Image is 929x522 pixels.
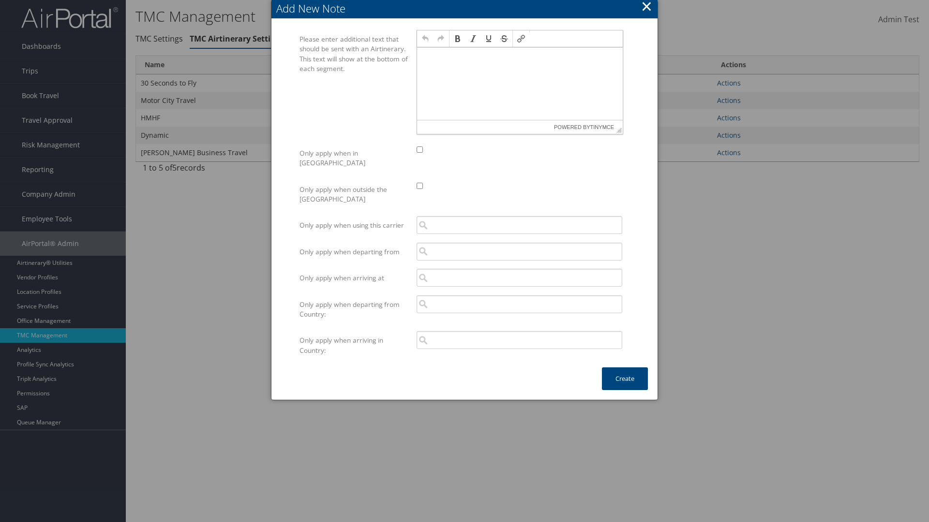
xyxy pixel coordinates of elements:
a: tinymce [590,124,614,130]
label: Please enter additional text that should be sent with an Airtinerary. This text will show at the ... [300,30,409,78]
div: Underline [481,31,496,46]
div: Italic [466,31,480,46]
div: Undo [418,31,433,46]
span: Powered by [554,120,614,134]
div: Insert/edit link [514,31,528,46]
div: Strikethrough [497,31,511,46]
label: Only apply when in [GEOGRAPHIC_DATA] [300,144,409,173]
label: Only apply when departing from Country: [300,295,409,324]
label: Only apply when departing from [300,243,409,261]
iframe: Rich Text Area. Press ALT-F9 for menu. Press ALT-F10 for toolbar. Press ALT-0 for help [417,47,623,120]
button: Create [602,367,648,390]
label: Only apply when outside the [GEOGRAPHIC_DATA] [300,180,409,209]
div: Bold [450,31,465,46]
div: Add New Note [276,1,658,16]
div: Redo [434,31,448,46]
label: Only apply when arriving in Country: [300,331,409,360]
label: Only apply when arriving at [300,269,409,287]
label: Only apply when using this carrier [300,216,409,234]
